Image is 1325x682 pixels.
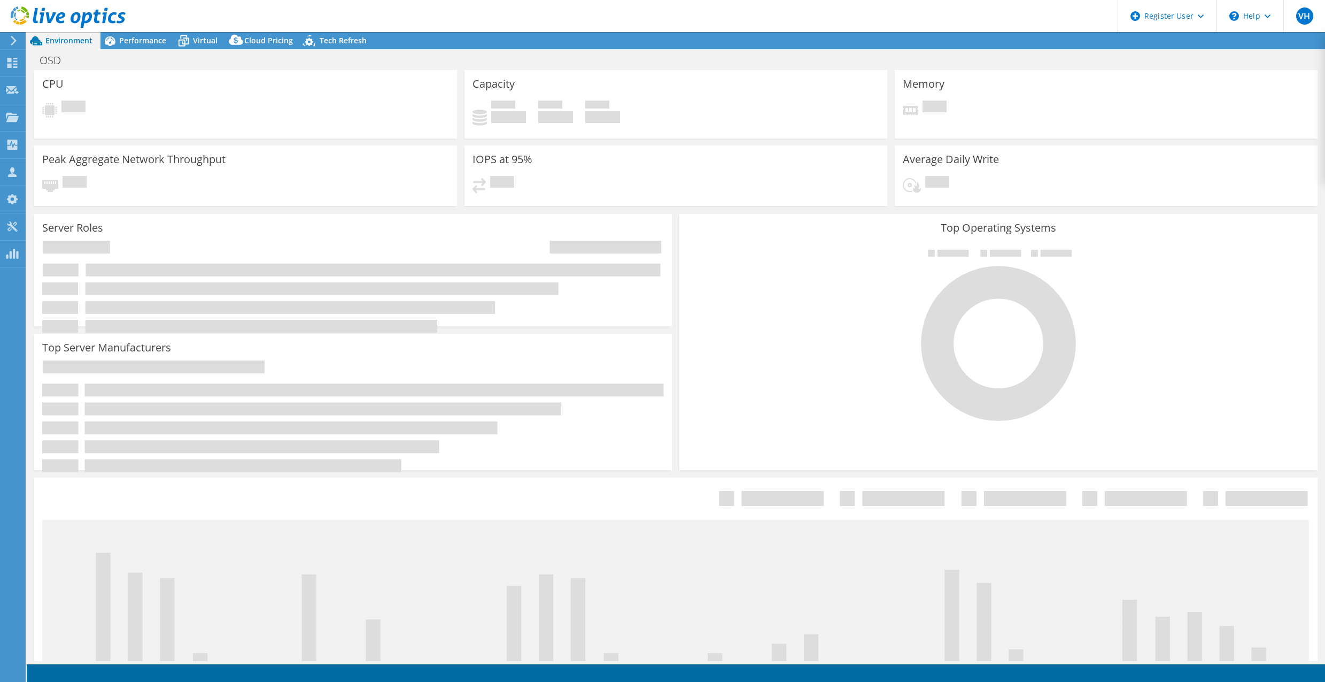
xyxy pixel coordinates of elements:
[585,101,609,111] span: Total
[903,78,944,90] h3: Memory
[925,176,949,190] span: Pending
[61,101,86,115] span: Pending
[491,111,526,123] h4: 0 GiB
[42,154,226,165] h3: Peak Aggregate Network Throughput
[1296,7,1313,25] span: VH
[903,154,999,165] h3: Average Daily Write
[490,176,514,190] span: Pending
[538,111,573,123] h4: 0 GiB
[193,35,218,45] span: Virtual
[585,111,620,123] h4: 0 GiB
[1229,11,1239,21] svg: \n
[244,35,293,45] span: Cloud Pricing
[491,101,515,111] span: Used
[472,154,532,165] h3: IOPS at 95%
[42,78,64,90] h3: CPU
[45,35,92,45] span: Environment
[119,35,166,45] span: Performance
[42,342,171,354] h3: Top Server Manufacturers
[472,78,515,90] h3: Capacity
[42,222,103,234] h3: Server Roles
[923,101,947,115] span: Pending
[63,176,87,190] span: Pending
[320,35,367,45] span: Tech Refresh
[687,222,1309,234] h3: Top Operating Systems
[35,55,78,66] h1: OSD
[538,101,562,111] span: Free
